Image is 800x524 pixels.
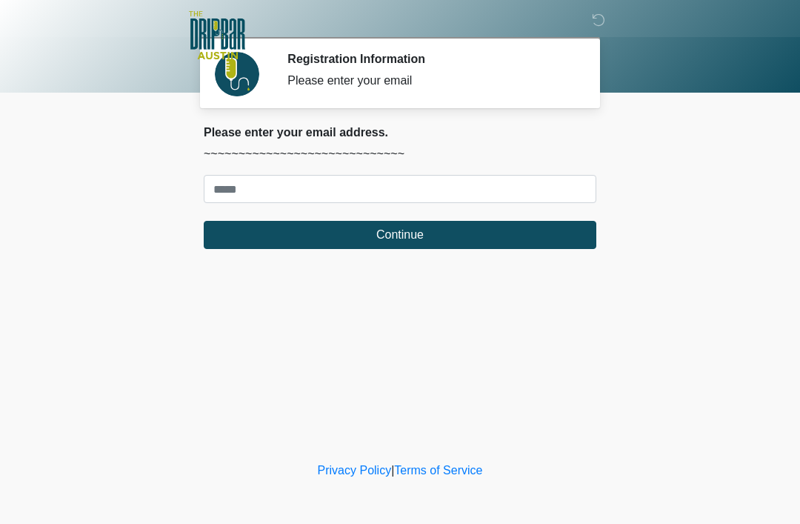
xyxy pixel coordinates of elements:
button: Continue [204,221,596,249]
a: Privacy Policy [318,464,392,477]
img: Agent Avatar [215,52,259,96]
img: The DRIPBaR - Austin The Domain Logo [189,11,245,59]
a: | [391,464,394,477]
p: ~~~~~~~~~~~~~~~~~~~~~~~~~~~~~ [204,145,596,163]
h2: Please enter your email address. [204,125,596,139]
a: Terms of Service [394,464,482,477]
div: Please enter your email [287,72,574,90]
